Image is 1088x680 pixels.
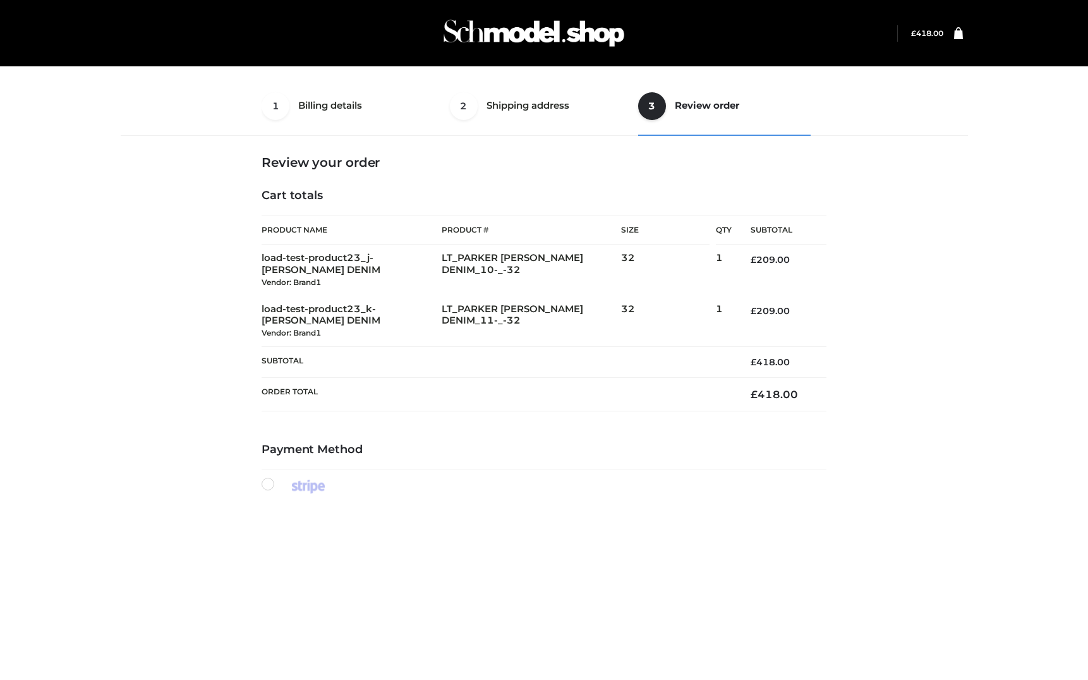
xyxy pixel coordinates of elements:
th: Product Name [262,216,442,245]
th: Subtotal [262,346,732,377]
td: 1 [716,296,732,347]
span: £ [751,254,756,265]
th: Size [621,216,710,245]
span: £ [911,28,916,38]
th: Product # [442,216,622,245]
td: 32 [621,296,716,347]
td: LT_PARKER [PERSON_NAME] DENIM_10-_-32 [442,245,622,296]
td: LT_PARKER [PERSON_NAME] DENIM_11-_-32 [442,296,622,347]
h4: Cart totals [262,189,826,203]
a: £418.00 [911,28,943,38]
small: Vendor: Brand1 [262,328,321,337]
td: 1 [716,245,732,296]
img: Schmodel Admin 964 [439,8,629,58]
th: Order Total [262,378,732,411]
h4: Payment Method [262,443,826,457]
th: Subtotal [732,216,826,245]
span: £ [751,305,756,317]
small: Vendor: Brand1 [262,277,321,287]
h3: Review your order [262,155,826,170]
td: 32 [621,245,716,296]
bdi: 209.00 [751,305,790,317]
bdi: 418.00 [751,356,790,368]
span: £ [751,356,756,368]
td: load-test-product23_j-[PERSON_NAME] DENIM [262,245,442,296]
span: £ [751,388,758,401]
bdi: 418.00 [751,388,798,401]
th: Qty [716,216,732,245]
bdi: 418.00 [911,28,943,38]
bdi: 209.00 [751,254,790,265]
td: load-test-product23_k-[PERSON_NAME] DENIM [262,296,442,347]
